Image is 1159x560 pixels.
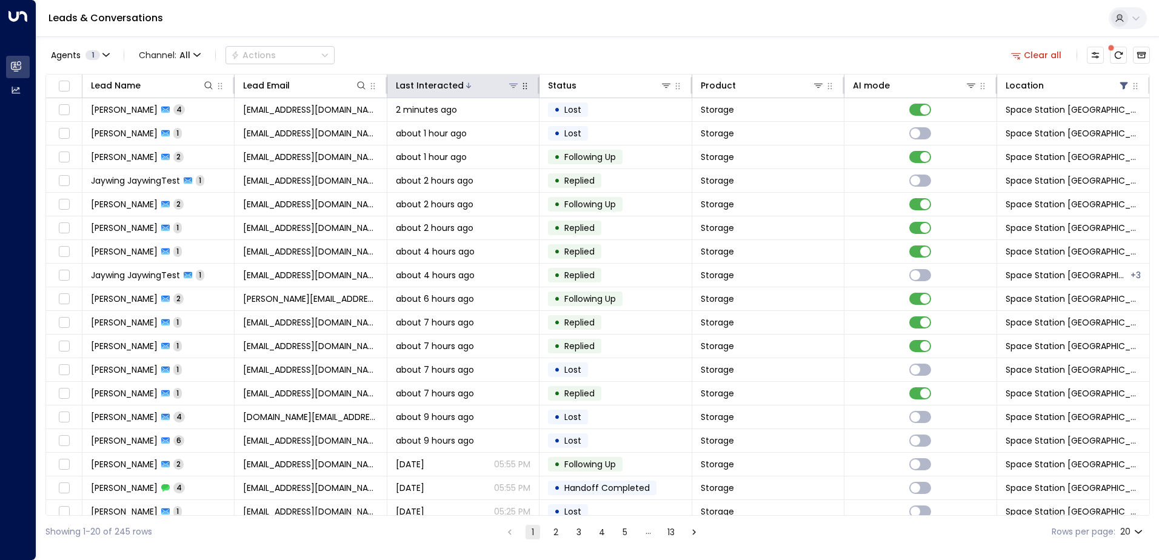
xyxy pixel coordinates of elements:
span: Toggle select row [56,221,72,236]
span: Space Station Doncaster [1006,316,1141,328]
span: 2 [173,293,184,304]
span: Space Station Doncaster [1006,364,1141,376]
button: Go to page 4 [595,525,609,539]
div: • [554,147,560,167]
span: John Huret [91,222,158,234]
a: Leads & Conversations [48,11,163,25]
div: Lead Email [243,78,290,93]
span: about 2 hours ago [396,222,473,234]
span: Storage [701,505,734,518]
span: Lost [564,505,581,518]
span: about 1 hour ago [396,127,467,139]
span: emilybinxx@icloud.com [243,364,378,376]
div: Product [701,78,824,93]
span: Replied [564,316,595,328]
span: Storage [701,198,734,210]
span: Caitlin Scott [91,198,158,210]
span: Toggle select row [56,362,72,378]
span: Toggle select row [56,268,72,283]
span: elizabethwalsh86@gmail.com [243,316,378,328]
span: 1 [85,50,100,60]
span: shepplestone@hotmail.co.uk [243,151,378,163]
div: Location [1006,78,1044,93]
span: Toggle select row [56,481,72,496]
div: Last Interacted [396,78,519,93]
span: about 6 hours ago [396,293,474,305]
span: Storage [701,104,734,116]
div: Lead Name [91,78,141,93]
span: Channel: [134,47,205,64]
button: Go to page 2 [549,525,563,539]
span: 1 [173,364,182,375]
span: rebeccashepherd2177@gmail.com [243,482,378,494]
span: 1 [173,246,182,256]
span: Storage [701,269,734,281]
span: Replied [564,269,595,281]
span: js@test.com [243,175,378,187]
span: Space Station Doncaster [1006,104,1141,116]
span: Sarah Hepplestone [91,151,158,163]
button: Go to page 3 [572,525,586,539]
span: Ben Smith [91,387,158,399]
span: Space Station Doncaster [1006,175,1141,187]
button: Actions [225,46,335,64]
div: Actions [231,50,276,61]
span: Storage [701,482,734,494]
span: Handoff Completed [564,482,650,494]
span: Sally Blakeley [91,340,158,352]
button: Go to page 13 [664,525,678,539]
span: 1 [196,270,204,280]
span: Kate Burley [91,293,158,305]
span: Toggle select row [56,292,72,307]
span: Toggle select all [56,79,72,94]
span: 2 [173,199,184,209]
div: Showing 1-20 of 245 rows [45,525,152,538]
button: Agents1 [45,47,114,64]
span: about 1 hour ago [396,151,467,163]
span: 1 [173,388,182,398]
span: Space Station Doncaster [1006,387,1141,399]
div: • [554,218,560,238]
span: js@test.com [243,269,378,281]
span: 1 [196,175,204,185]
span: Storage [701,245,734,258]
div: • [554,359,560,380]
span: derts12@gmail.com [243,222,378,234]
button: Clear all [1006,47,1067,64]
div: Lead Name [91,78,215,93]
span: mazzajayne83@gmail.com [243,245,378,258]
span: Storage [701,458,734,470]
button: Customize [1087,47,1104,64]
span: 4 [173,104,185,115]
span: Space Station Doncaster [1006,198,1141,210]
span: Yesterday [396,482,424,494]
span: 1 [173,222,182,233]
span: Toggle select row [56,457,72,472]
span: Following Up [564,458,616,470]
div: • [554,430,560,451]
span: Replied [564,222,595,234]
span: about 9 hours ago [396,435,474,447]
span: All [179,50,190,60]
span: Toggle select row [56,410,72,425]
div: Last Interacted [396,78,464,93]
div: • [554,170,560,191]
span: 2 [173,459,184,469]
span: 1 [173,341,182,351]
span: Storage [701,435,734,447]
span: about 2 hours ago [396,198,473,210]
span: about 4 hours ago [396,245,475,258]
span: Space Station Doncaster [1006,458,1141,470]
span: Jaywing JaywingTest [91,269,180,281]
span: Aishwarya Joshi [91,104,158,116]
span: Space Station Brentford [1006,269,1129,281]
span: Agents [51,51,81,59]
label: Rows per page: [1052,525,1115,538]
span: Toggle select row [56,386,72,401]
p: 05:55 PM [494,482,530,494]
span: Space Station Doncaster [1006,411,1141,423]
span: 2 minutes ago [396,104,457,116]
span: about 7 hours ago [396,340,474,352]
span: Toggle select row [56,433,72,448]
button: Archived Leads [1133,47,1150,64]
